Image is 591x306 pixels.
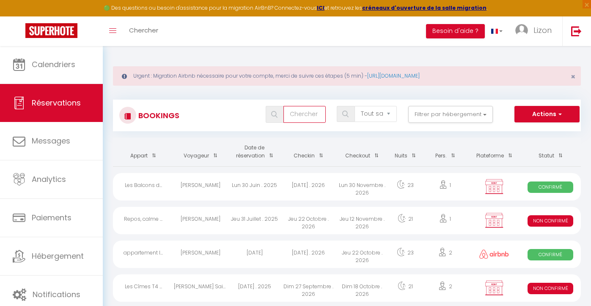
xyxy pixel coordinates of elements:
span: Notifications [33,289,80,300]
span: Chercher [129,26,158,35]
span: Réservations [32,97,81,108]
a: [URL][DOMAIN_NAME] [367,72,420,79]
button: Close [571,73,575,81]
input: Chercher [283,106,326,123]
img: logout [571,26,582,36]
button: Ouvrir le widget de chat LiveChat [7,3,32,29]
img: Super Booking [25,23,77,38]
th: Sort by status [520,138,581,166]
h3: Bookings [136,106,179,125]
button: Actions [514,106,580,123]
th: Sort by guest [174,138,228,166]
th: Sort by nights [389,138,422,166]
a: créneaux d'ouverture de la salle migration [362,4,487,11]
img: ... [515,24,528,37]
th: Sort by rentals [113,138,174,166]
th: Sort by booking date [228,138,281,166]
span: Lizon [533,25,552,35]
span: Messages [32,135,70,146]
span: Hébergement [32,251,84,261]
a: Chercher [123,16,165,46]
a: ... Lizon [509,16,562,46]
span: Analytics [32,174,66,184]
th: Sort by checkout [335,138,389,166]
a: ICI [317,4,324,11]
button: Besoin d'aide ? [426,24,485,38]
span: × [571,71,575,82]
span: Paiements [32,212,71,223]
div: Urgent : Migration Airbnb nécessaire pour votre compte, merci de suivre ces étapes (5 min) - [113,66,581,86]
span: Calendriers [32,59,75,70]
th: Sort by people [422,138,469,166]
button: Filtrer par hébergement [408,106,493,123]
th: Sort by checkin [281,138,335,166]
th: Sort by channel [469,138,520,166]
